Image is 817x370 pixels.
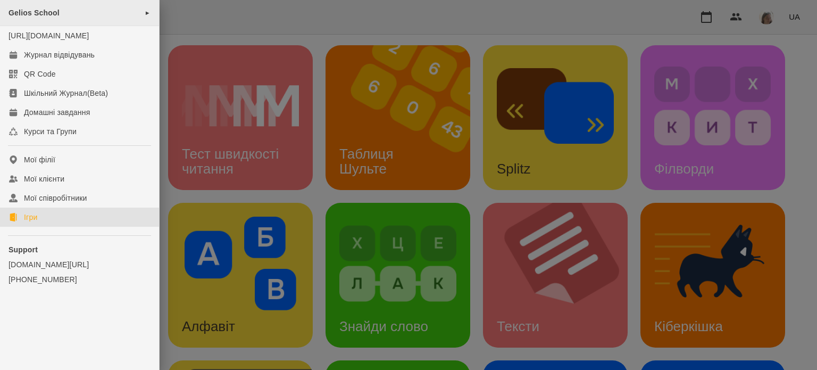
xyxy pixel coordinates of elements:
[24,212,37,223] div: Ігри
[24,50,95,60] div: Журнал відвідувань
[24,126,77,137] div: Курси та Групи
[9,244,151,255] p: Support
[9,31,89,40] a: [URL][DOMAIN_NAME]
[24,193,87,203] div: Мої співробітники
[145,9,151,17] span: ►
[24,154,55,165] div: Мої філії
[9,274,151,285] a: [PHONE_NUMBER]
[24,69,56,79] div: QR Code
[9,259,151,270] a: [DOMAIN_NAME][URL]
[24,88,108,98] div: Шкільний Журнал(Beta)
[9,9,60,17] span: Gelios School
[24,174,64,184] div: Мої клієнти
[24,107,90,118] div: Домашні завдання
